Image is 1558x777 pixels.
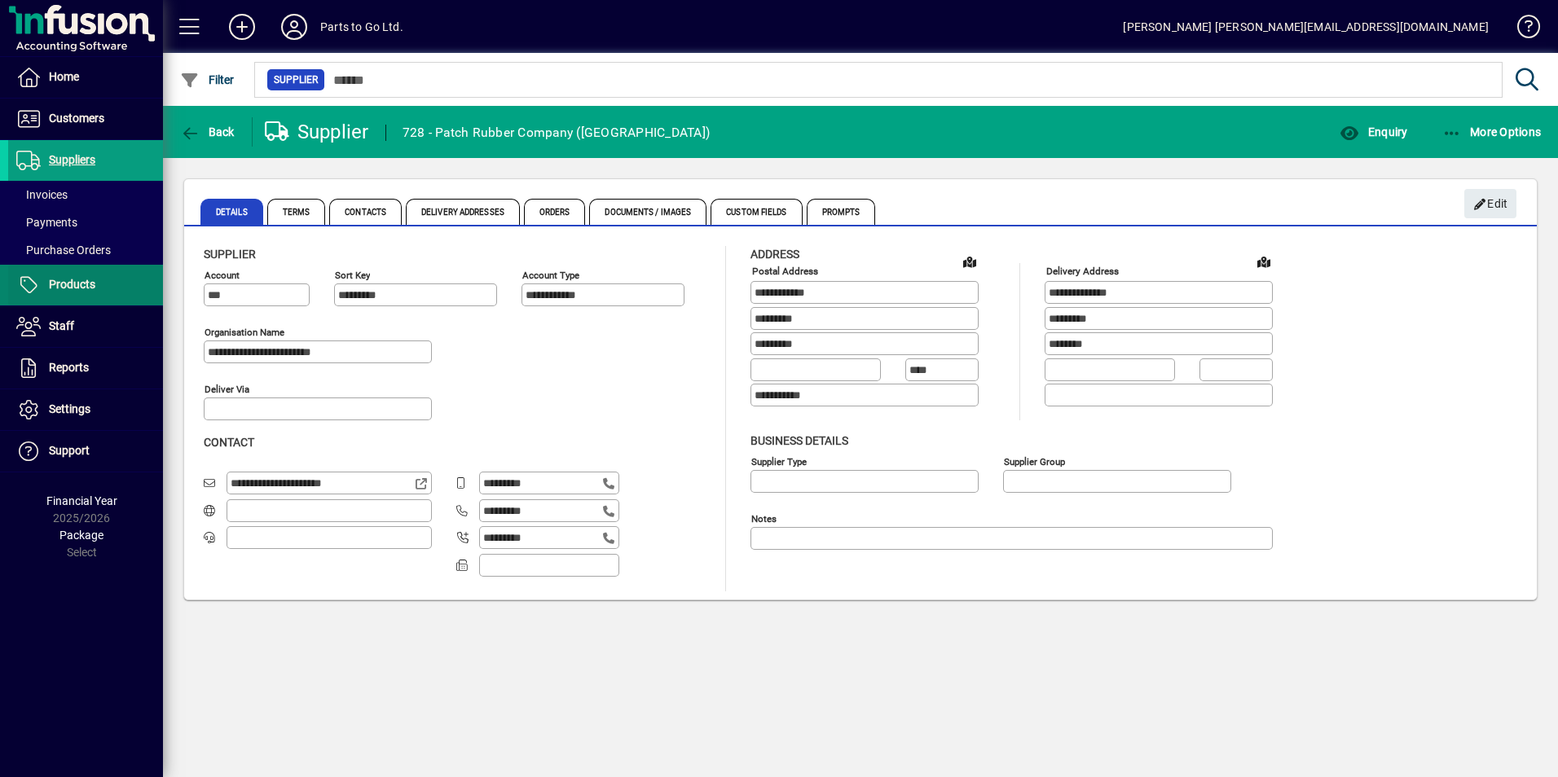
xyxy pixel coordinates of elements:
span: Support [49,444,90,457]
span: Address [750,248,799,261]
button: More Options [1438,117,1546,147]
mat-label: Organisation name [205,327,284,338]
a: View on map [957,248,983,274]
button: Filter [176,65,239,94]
app-page-header-button: Back [163,117,253,147]
span: Purchase Orders [16,244,111,257]
span: Custom Fields [711,199,802,225]
span: Edit [1473,191,1508,217]
span: More Options [1442,125,1542,138]
mat-label: Account Type [522,270,579,281]
a: Support [8,431,163,472]
a: Reports [8,348,163,388]
span: Back [180,125,235,138]
span: Reports [49,361,89,374]
div: Supplier [265,119,369,145]
button: Back [176,117,239,147]
span: Supplier [274,72,318,88]
span: Business details [750,434,848,447]
span: Contacts [329,199,402,225]
span: Package [59,529,103,542]
a: Payments [8,209,163,236]
a: Products [8,265,163,305]
span: Orders [524,199,586,225]
a: Staff [8,306,163,347]
mat-label: Supplier group [1004,455,1065,467]
span: Details [200,199,263,225]
span: Enquiry [1340,125,1407,138]
mat-label: Notes [751,512,777,524]
span: Suppliers [49,153,95,166]
div: 728 - Patch Rubber Company ([GEOGRAPHIC_DATA]) [403,120,711,146]
a: Customers [8,99,163,139]
span: Filter [180,73,235,86]
mat-label: Sort key [335,270,370,281]
button: Add [216,12,268,42]
span: Contact [204,436,254,449]
span: Customers [49,112,104,125]
button: Edit [1464,189,1516,218]
span: Invoices [16,188,68,201]
mat-label: Supplier type [751,455,807,467]
span: Settings [49,402,90,415]
mat-label: Deliver via [205,384,249,395]
span: Staff [49,319,74,332]
span: Documents / Images [589,199,706,225]
span: Prompts [807,199,876,225]
span: Terms [267,199,326,225]
div: Parts to Go Ltd. [320,14,403,40]
span: Financial Year [46,494,117,507]
a: Settings [8,389,163,430]
span: Products [49,278,95,291]
span: Delivery Addresses [406,199,520,225]
a: Purchase Orders [8,236,163,264]
a: Home [8,57,163,98]
span: Home [49,70,79,83]
mat-label: Account [205,270,240,281]
button: Enquiry [1336,117,1411,147]
span: Payments [16,216,77,229]
a: View on map [1251,248,1277,274]
span: Supplier [204,248,256,261]
button: Profile [268,12,320,42]
a: Knowledge Base [1505,3,1538,56]
a: Invoices [8,181,163,209]
div: [PERSON_NAME] [PERSON_NAME][EMAIL_ADDRESS][DOMAIN_NAME] [1123,14,1489,40]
